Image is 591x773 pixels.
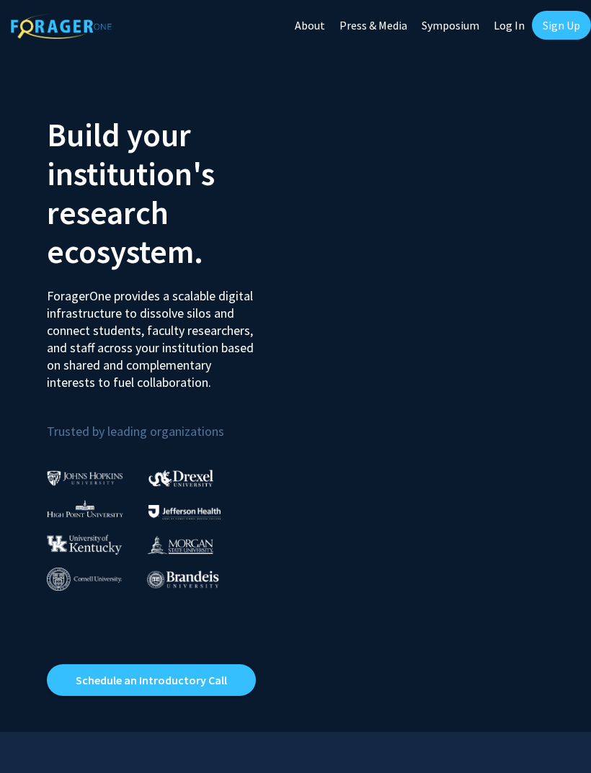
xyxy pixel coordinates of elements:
[148,470,213,486] img: Drexel University
[11,14,112,39] img: ForagerOne Logo
[147,535,213,554] img: Morgan State University
[47,277,256,391] p: ForagerOne provides a scalable digital infrastructure to dissolve silos and connect students, fac...
[47,568,122,591] img: Cornell University
[532,11,591,40] a: Sign Up
[47,403,285,442] p: Trusted by leading organizations
[47,535,122,554] img: University of Kentucky
[148,505,221,519] img: Thomas Jefferson University
[47,664,256,696] a: Opens in a new tab
[47,500,123,517] img: High Point University
[47,115,285,271] h2: Build your institution's research ecosystem.
[147,571,219,589] img: Brandeis University
[47,470,123,486] img: Johns Hopkins University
